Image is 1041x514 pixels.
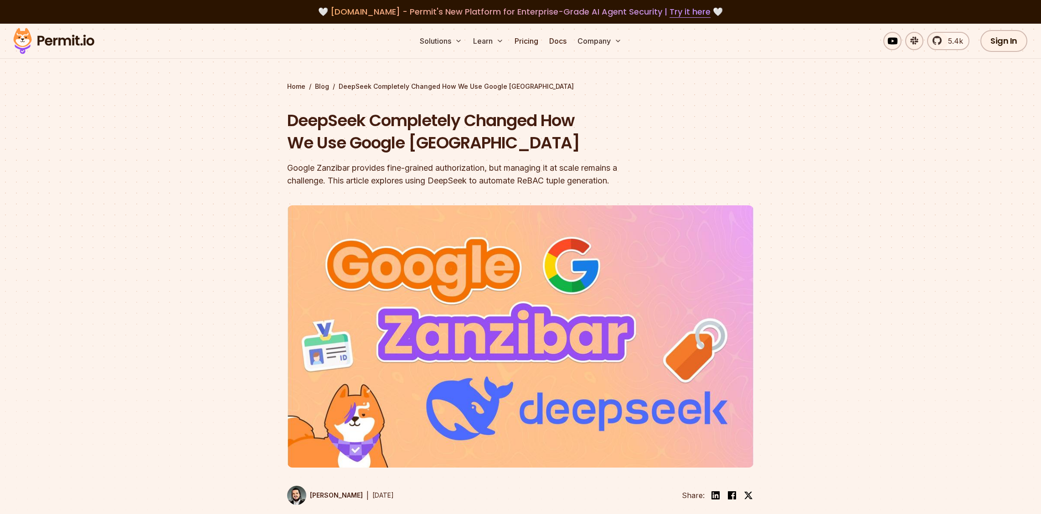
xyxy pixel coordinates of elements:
li: Share: [682,490,705,501]
img: DeepSeek Completely Changed How We Use Google Zanzibar [287,205,754,468]
a: Try it here [670,6,711,18]
button: Company [574,32,625,50]
div: / / [287,82,754,91]
img: Gabriel L. Manor [287,486,306,505]
p: [PERSON_NAME] [310,491,363,500]
a: Sign In [980,30,1027,52]
img: Permit logo [9,25,98,56]
a: Home [287,82,305,91]
img: twitter [744,491,753,500]
div: | [366,490,369,501]
span: [DOMAIN_NAME] - Permit's New Platform for Enterprise-Grade AI Agent Security | [330,6,711,17]
button: Learn [469,32,507,50]
div: 🤍 🤍 [22,5,1019,18]
img: facebook [727,490,737,501]
a: Docs [546,32,570,50]
div: Google Zanzibar provides fine-grained authorization, but managing it at scale remains a challenge... [287,162,637,187]
img: linkedin [710,490,721,501]
a: 5.4k [927,32,969,50]
a: Blog [315,82,329,91]
a: [PERSON_NAME] [287,486,363,505]
a: Pricing [511,32,542,50]
time: [DATE] [372,491,394,499]
h1: DeepSeek Completely Changed How We Use Google [GEOGRAPHIC_DATA] [287,109,637,154]
button: Solutions [416,32,466,50]
span: 5.4k [943,36,963,46]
